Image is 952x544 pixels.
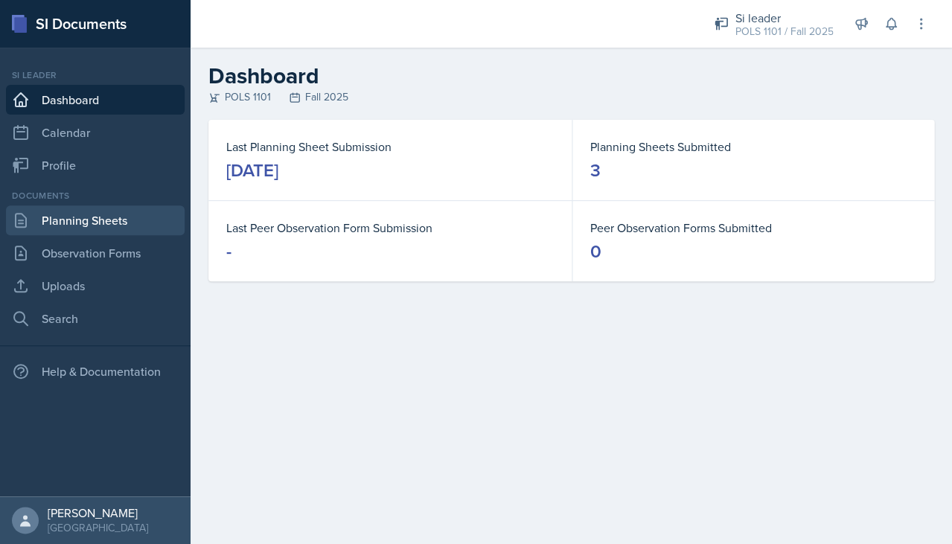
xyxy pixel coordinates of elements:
a: Planning Sheets [6,205,185,235]
div: POLS 1101 / Fall 2025 [735,24,833,39]
a: Dashboard [6,85,185,115]
div: [DATE] [226,159,278,182]
a: Profile [6,150,185,180]
div: [PERSON_NAME] [48,505,148,520]
dt: Peer Observation Forms Submitted [590,219,917,237]
div: 0 [590,240,601,263]
div: POLS 1101 Fall 2025 [208,89,934,105]
a: Observation Forms [6,238,185,268]
h2: Dashboard [208,63,934,89]
div: 3 [590,159,601,182]
div: - [226,240,231,263]
div: Help & Documentation [6,356,185,386]
div: [GEOGRAPHIC_DATA] [48,520,148,535]
a: Search [6,304,185,333]
a: Calendar [6,118,185,147]
div: Si leader [6,68,185,82]
a: Uploads [6,271,185,301]
div: Si leader [735,9,833,27]
div: Documents [6,189,185,202]
dt: Last Peer Observation Form Submission [226,219,554,237]
dt: Last Planning Sheet Submission [226,138,554,156]
dt: Planning Sheets Submitted [590,138,917,156]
